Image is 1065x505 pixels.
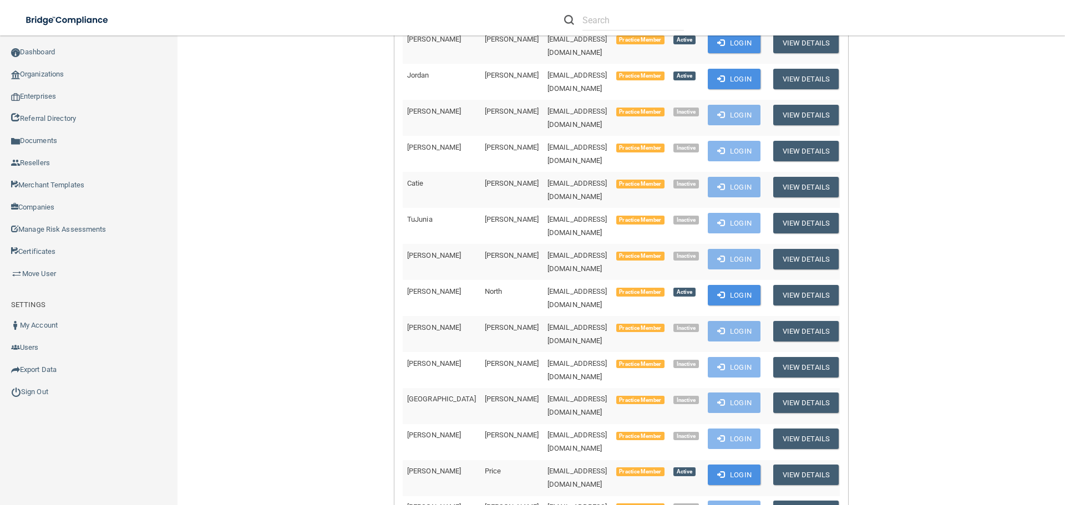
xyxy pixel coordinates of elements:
[708,33,760,53] button: Login
[673,72,696,80] span: Active
[547,323,607,345] span: [EMAIL_ADDRESS][DOMAIN_NAME]
[407,359,461,368] span: [PERSON_NAME]
[708,177,760,197] button: Login
[708,429,760,449] button: Login
[547,107,607,129] span: [EMAIL_ADDRESS][DOMAIN_NAME]
[708,141,760,161] button: Login
[547,215,607,237] span: [EMAIL_ADDRESS][DOMAIN_NAME]
[485,359,539,368] span: [PERSON_NAME]
[407,323,461,331] span: [PERSON_NAME]
[407,251,461,259] span: [PERSON_NAME]
[616,144,665,152] span: Practice Member
[407,395,476,403] span: [GEOGRAPHIC_DATA]
[673,252,699,261] span: Inactive
[673,467,696,476] span: Active
[407,467,461,475] span: [PERSON_NAME]
[407,287,461,295] span: [PERSON_NAME]
[773,321,839,341] button: View Details
[673,324,699,333] span: Inactive
[673,35,696,44] span: Active
[547,71,607,93] span: [EMAIL_ADDRESS][DOMAIN_NAME]
[485,323,539,331] span: [PERSON_NAME]
[616,324,665,333] span: Practice Member
[773,177,839,197] button: View Details
[407,71,429,79] span: Jordan
[616,288,665,297] span: Practice Member
[773,465,839,485] button: View Details
[616,432,665,441] span: Practice Member
[616,467,665,476] span: Practice Member
[773,249,839,269] button: View Details
[616,360,665,369] span: Practice Member
[547,143,607,165] span: [EMAIL_ADDRESS][DOMAIN_NAME]
[773,33,839,53] button: View Details
[407,215,433,223] span: TuJunia
[616,252,665,261] span: Practice Member
[547,287,607,309] span: [EMAIL_ADDRESS][DOMAIN_NAME]
[708,392,760,413] button: Login
[873,426,1052,471] iframe: Drift Widget Chat Controller
[547,179,607,201] span: [EMAIL_ADDRESS][DOMAIN_NAME]
[708,69,760,89] button: Login
[11,298,45,312] label: SETTINGS
[673,360,699,369] span: Inactive
[773,141,839,161] button: View Details
[773,392,839,413] button: View Details
[485,287,503,295] span: North
[11,343,20,352] img: icon-users.e205127d.png
[773,357,839,378] button: View Details
[616,35,665,44] span: Practice Member
[407,107,461,115] span: [PERSON_NAME]
[407,179,424,187] span: Catie
[708,105,760,125] button: Login
[485,431,539,439] span: [PERSON_NAME]
[673,288,696,297] span: Active
[547,359,607,381] span: [EMAIL_ADDRESS][DOMAIN_NAME]
[673,180,699,188] span: Inactive
[11,137,20,146] img: icon-documents.8dae5593.png
[708,249,760,269] button: Login
[616,396,665,405] span: Practice Member
[616,108,665,116] span: Practice Member
[708,321,760,341] button: Login
[673,108,699,116] span: Inactive
[564,15,574,25] img: ic-search.3b580494.png
[485,143,539,151] span: [PERSON_NAME]
[11,159,20,167] img: ic_reseller.de258add.png
[485,35,539,43] span: [PERSON_NAME]
[11,93,20,101] img: enterprise.0d942306.png
[773,105,839,125] button: View Details
[485,215,539,223] span: [PERSON_NAME]
[547,431,607,452] span: [EMAIL_ADDRESS][DOMAIN_NAME]
[673,144,699,152] span: Inactive
[11,321,20,330] img: ic_user_dark.df1a06c3.png
[407,431,461,439] span: [PERSON_NAME]
[407,35,461,43] span: [PERSON_NAME]
[773,429,839,449] button: View Details
[547,467,607,488] span: [EMAIL_ADDRESS][DOMAIN_NAME]
[582,10,684,30] input: Search
[708,465,760,485] button: Login
[547,35,607,57] span: [EMAIL_ADDRESS][DOMAIN_NAME]
[485,71,539,79] span: [PERSON_NAME]
[17,9,119,32] img: bridge_compliance_login_screen.278c3ca4.svg
[11,365,20,374] img: icon-export.b9366987.png
[616,180,665,188] span: Practice Member
[407,143,461,151] span: [PERSON_NAME]
[673,396,699,405] span: Inactive
[616,216,665,225] span: Practice Member
[485,251,539,259] span: [PERSON_NAME]
[708,285,760,305] button: Login
[547,395,607,416] span: [EMAIL_ADDRESS][DOMAIN_NAME]
[773,285,839,305] button: View Details
[485,395,539,403] span: [PERSON_NAME]
[485,467,501,475] span: Price
[11,268,22,279] img: briefcase.64adab9b.png
[773,69,839,89] button: View Details
[616,72,665,80] span: Practice Member
[485,179,539,187] span: [PERSON_NAME]
[708,357,760,378] button: Login
[547,251,607,273] span: [EMAIL_ADDRESS][DOMAIN_NAME]
[708,213,760,233] button: Login
[773,213,839,233] button: View Details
